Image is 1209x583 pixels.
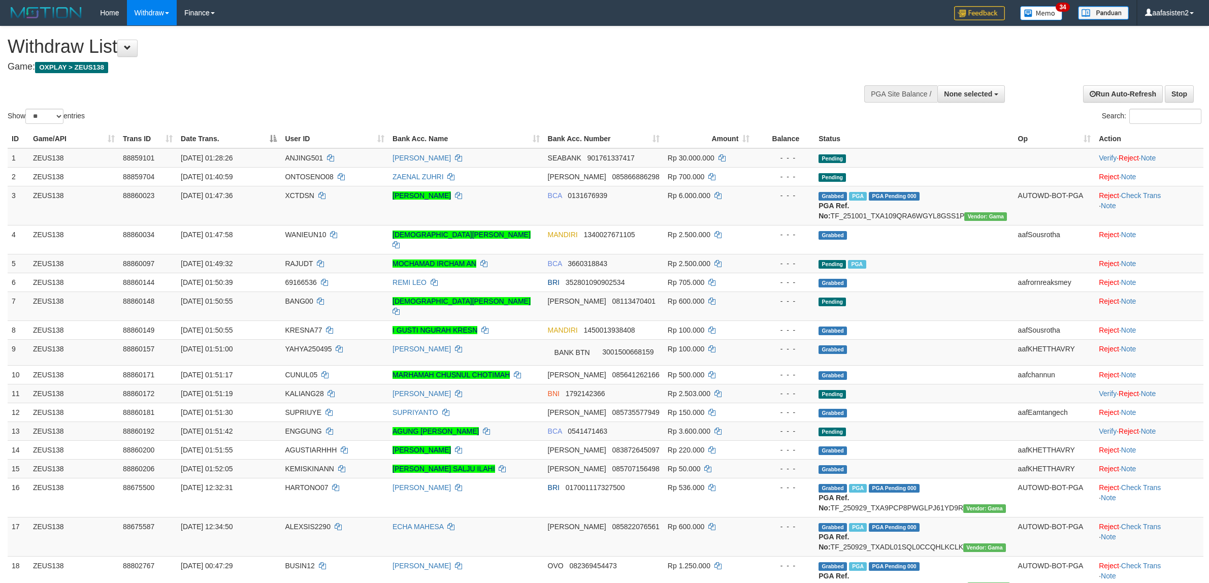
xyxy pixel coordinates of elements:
[281,129,388,148] th: User ID: activate to sort column ascending
[8,129,29,148] th: ID
[758,258,810,269] div: - - -
[181,326,233,334] span: [DATE] 01:50:55
[819,260,846,269] span: Pending
[1014,186,1095,225] td: AUTOWD-BOT-PGA
[819,327,847,335] span: Grabbed
[123,523,154,531] span: 88675587
[1099,278,1119,286] a: Reject
[819,428,846,436] span: Pending
[1121,483,1161,492] a: Check Trans
[1121,523,1161,531] a: Check Trans
[587,154,634,162] span: Copy 901761337417 to clipboard
[548,446,606,454] span: [PERSON_NAME]
[181,483,233,492] span: [DATE] 12:32:31
[819,298,846,306] span: Pending
[8,254,29,273] td: 5
[548,408,606,416] span: [PERSON_NAME]
[1121,562,1161,570] a: Check Trans
[1099,562,1119,570] a: Reject
[548,371,606,379] span: [PERSON_NAME]
[814,517,1014,556] td: TF_250929_TXADL01SQL0CCQHLKCLK
[393,173,444,181] a: ZAENAL ZUHRI
[668,427,710,435] span: Rp 3.600.000
[1121,231,1136,239] a: Note
[849,484,867,493] span: Marked by aaftrukkakada
[1141,154,1156,162] a: Note
[668,408,704,416] span: Rp 150.000
[612,371,659,379] span: Copy 085641262166 to clipboard
[1099,371,1119,379] a: Reject
[583,326,635,334] span: Copy 1450013938408 to clipboard
[123,297,154,305] span: 88860148
[123,371,154,379] span: 88860171
[612,297,656,305] span: Copy 08113470401 to clipboard
[814,129,1014,148] th: Status
[1095,422,1203,440] td: · ·
[8,440,29,459] td: 14
[964,212,1007,221] span: Vendor URL: https://trx31.1velocity.biz
[819,279,847,287] span: Grabbed
[123,191,154,200] span: 88860023
[568,191,607,200] span: Copy 0131676939 to clipboard
[181,371,233,379] span: [DATE] 01:51:17
[668,191,710,200] span: Rp 6.000.000
[123,173,154,181] span: 88859704
[1095,273,1203,291] td: ·
[1014,225,1095,254] td: aafSousrotha
[285,483,328,492] span: HARTONO07
[285,390,323,398] span: KALIANG28
[181,231,233,239] span: [DATE] 01:47:58
[393,345,451,353] a: [PERSON_NAME]
[181,154,233,162] span: [DATE] 01:28:26
[758,522,810,532] div: - - -
[758,325,810,335] div: - - -
[123,483,154,492] span: 88675500
[869,484,920,493] span: PGA Pending
[819,465,847,474] span: Grabbed
[864,85,937,103] div: PGA Site Balance /
[8,167,29,186] td: 2
[612,408,659,416] span: Copy 085735577949 to clipboard
[8,273,29,291] td: 6
[758,277,810,287] div: - - -
[8,148,29,168] td: 1
[181,260,233,268] span: [DATE] 01:49:32
[29,225,119,254] td: ZEUS138
[1014,320,1095,339] td: aafSousrotha
[8,186,29,225] td: 3
[1121,297,1136,305] a: Note
[35,62,108,73] span: OXPLAY > ZEUS138
[393,191,451,200] a: [PERSON_NAME]
[181,345,233,353] span: [DATE] 01:51:00
[1099,523,1119,531] a: Reject
[29,148,119,168] td: ZEUS138
[1099,408,1119,416] a: Reject
[123,408,154,416] span: 88860181
[819,409,847,417] span: Grabbed
[664,129,754,148] th: Amount: activate to sort column ascending
[819,154,846,163] span: Pending
[8,403,29,422] td: 12
[1099,231,1119,239] a: Reject
[123,260,154,268] span: 88860097
[1099,297,1119,305] a: Reject
[285,427,321,435] span: ENGGUNG
[612,446,659,454] span: Copy 083872645097 to clipboard
[393,231,531,239] a: [DEMOGRAPHIC_DATA][PERSON_NAME]
[393,408,438,416] a: SUPRIYANTO
[819,446,847,455] span: Grabbed
[181,427,233,435] span: [DATE] 01:51:42
[1121,191,1161,200] a: Check Trans
[668,260,710,268] span: Rp 2.500.000
[29,273,119,291] td: ZEUS138
[1119,390,1139,398] a: Reject
[1095,186,1203,225] td: · ·
[29,291,119,320] td: ZEUS138
[25,109,63,124] select: Showentries
[393,371,510,379] a: MARHAMAH CHUSNUL CHOTIMAH
[1095,148,1203,168] td: · ·
[1099,483,1119,492] a: Reject
[8,109,85,124] label: Show entries
[123,326,154,334] span: 88860149
[181,191,233,200] span: [DATE] 01:47:36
